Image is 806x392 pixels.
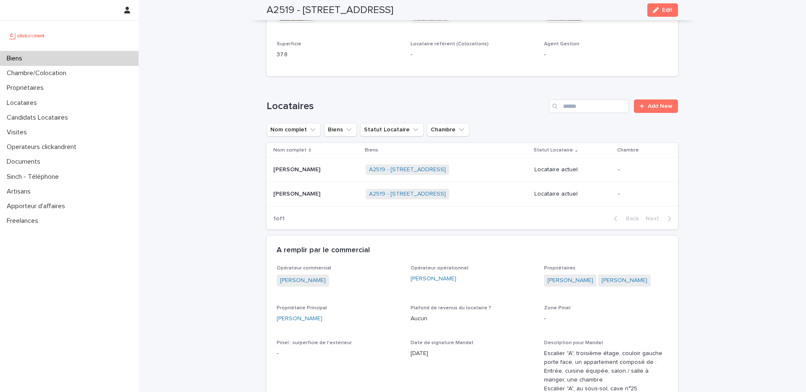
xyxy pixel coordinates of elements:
[277,340,352,345] span: Pinel : surperficie de l'extérieur
[267,209,291,229] p: 1 of 1
[617,146,639,155] p: Chambre
[369,166,446,173] a: A2519 - [STREET_ADDRESS]
[267,182,678,206] tr: [PERSON_NAME][PERSON_NAME] A2519 - [STREET_ADDRESS] Locataire actuel-
[277,349,400,358] p: -
[607,215,642,222] button: Back
[360,123,424,136] button: Statut Locataire
[544,266,576,271] span: Propriétaires
[646,216,664,222] span: Next
[3,69,73,77] p: Chambre/Colocation
[7,27,47,44] img: UCB0brd3T0yccxBKYDjQ
[277,314,322,323] a: [PERSON_NAME]
[277,306,327,311] span: Propriétaire Principal
[324,123,357,136] button: Biens
[411,266,468,271] span: Opérateur opérationnel
[267,123,321,136] button: Nom complet
[648,103,673,109] span: Add New
[634,99,678,113] a: Add New
[273,165,322,173] p: [PERSON_NAME]
[277,50,400,59] p: 37.8
[411,306,491,311] span: Plafond de revenus du locataire ?
[544,340,603,345] span: Description pour Mandat
[544,314,668,323] p: -
[547,276,593,285] a: [PERSON_NAME]
[411,314,534,323] p: Aucun
[277,246,370,255] h2: A remplir par le commercial
[411,50,534,59] p: -
[365,146,378,155] p: Biens
[277,42,301,47] span: Superficie
[3,217,45,225] p: Freelances
[280,276,326,285] a: [PERSON_NAME]
[3,158,47,166] p: Documents
[427,123,469,136] button: Chambre
[642,215,678,222] button: Next
[411,274,456,283] a: [PERSON_NAME]
[411,340,474,345] span: Date de signature Mandat
[602,276,647,285] a: [PERSON_NAME]
[267,100,546,112] h1: Locataires
[621,216,639,222] span: Back
[618,166,665,173] p: -
[3,188,37,196] p: Artisans
[3,99,44,107] p: Locataires
[618,191,665,198] p: -
[534,191,611,198] p: Locataire actuel
[267,158,678,182] tr: [PERSON_NAME][PERSON_NAME] A2519 - [STREET_ADDRESS] Locataire actuel-
[3,128,34,136] p: Visites
[647,3,678,17] button: Edit
[267,4,393,16] h2: A2519 - [STREET_ADDRESS]
[3,84,50,92] p: Propriétaires
[544,306,570,311] span: Zone Pinel
[3,202,72,210] p: Apporteur d'affaires
[411,42,489,47] span: Locataire référent (Colocations)
[3,114,75,122] p: Candidats Locataires
[544,50,668,59] p: -
[544,42,579,47] span: Agent Gestion
[369,191,446,198] a: A2519 - [STREET_ADDRESS]
[273,189,322,198] p: [PERSON_NAME]
[662,7,673,13] span: Edit
[534,146,573,155] p: Statut Locataire
[273,146,306,155] p: Nom complet
[277,266,331,271] span: Opérateur commercial
[549,99,629,113] input: Search
[411,349,534,358] p: [DATE]
[3,143,83,151] p: Operateurs clickandrent
[3,55,29,63] p: Biens
[534,166,611,173] p: Locataire actuel
[3,173,65,181] p: Sinch - Téléphone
